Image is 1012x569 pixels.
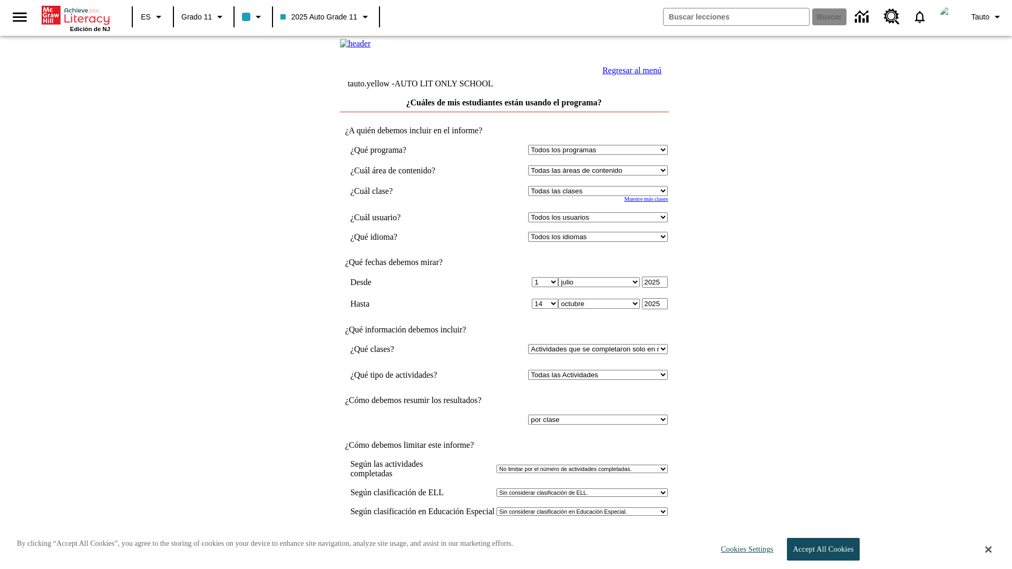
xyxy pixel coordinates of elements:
[351,186,470,196] td: ¿Cuál clase?
[664,8,809,25] input: Buscar campo
[351,166,435,175] nobr: ¿Cuál área de contenido?
[940,6,961,27] img: Avatar
[849,3,878,32] a: Centro de información
[624,196,668,202] a: Muestre más clases
[348,79,541,89] td: tauto.yellow -
[351,232,470,242] td: ¿Qué idioma?
[141,12,151,23] span: ES
[878,3,906,31] a: Centro de recursos, Se abrirá en una pestaña nueva.
[712,538,777,560] button: Cookies Settings
[4,2,35,33] button: Abrir el menú lateral
[406,98,602,107] a: ¿Cuáles de mis estudiantes están usando el programa?
[395,79,493,88] nobr: AUTO LIT ONLY SCHOOL
[17,538,513,549] p: By clicking “Accept All Cookies”, you agree to the storing of cookies on your device to enhance s...
[42,4,110,32] div: Portada
[351,507,495,516] td: Según clasificación en Educación Especial
[602,66,661,75] a: Regresar al menú
[340,258,668,267] td: ¿Qué fechas debemos mirar?
[340,440,668,450] td: ¿Cómo debemos limitar este informe?
[340,39,371,48] img: header
[906,3,933,31] a: Notificaciones
[351,277,470,288] td: Desde
[181,12,212,23] span: Grado 11
[933,3,967,31] button: Escoja un nuevo avatar
[351,298,470,309] td: Hasta
[70,26,110,32] span: Edición de NJ
[340,396,668,405] td: ¿Cómo debemos resumir los resultados?
[340,325,668,335] td: ¿Qué información debemos incluir?
[238,7,269,26] button: El color de la clase es azul claro. Cambiar el color de la clase.
[136,7,170,26] button: Lenguaje: ES, Selecciona un idioma
[340,126,668,135] td: ¿A quién debemos incluir en el informe?
[351,370,470,380] td: ¿Qué tipo de actividades?
[351,145,470,155] td: ¿Qué programa?
[971,12,989,23] span: Tauto
[351,488,495,497] td: Según clasificación de ELL
[351,344,470,354] td: ¿Qué clases?
[276,7,375,26] button: Clase: 2025 Auto Grade 11, Selecciona una clase
[280,12,357,23] span: 2025 Auto Grade 11
[177,7,230,26] button: Grado: Grado 11, Elige un grado
[351,212,470,222] td: ¿Cuál usuario?
[351,459,495,478] td: Según las actividades completadas
[967,7,1008,26] button: Perfil/Configuración
[985,545,991,554] button: Close
[787,538,859,561] button: Accept All Cookies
